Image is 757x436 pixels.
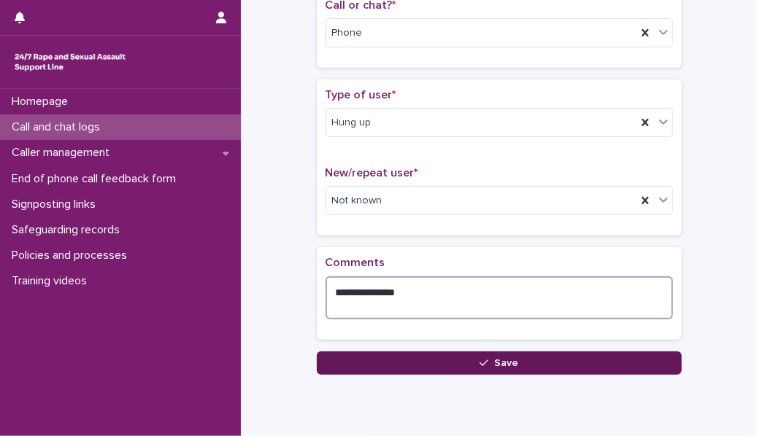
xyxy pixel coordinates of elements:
button: Save [317,351,682,375]
span: New/repeat user [326,167,418,179]
span: Hung up [332,115,372,131]
p: Training videos [6,274,99,288]
span: Not known [332,193,383,209]
p: Signposting links [6,198,107,211]
span: Comments [326,257,385,268]
span: Save [494,358,518,368]
p: Safeguarding records [6,223,131,237]
p: Call and chat logs [6,120,112,134]
p: Homepage [6,95,80,109]
span: Phone [332,26,363,41]
p: End of phone call feedback form [6,172,188,186]
span: Type of user [326,89,396,101]
p: Caller management [6,146,121,160]
p: Policies and processes [6,249,139,262]
img: rhQMoQhaT3yELyF149Cw [12,47,128,77]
